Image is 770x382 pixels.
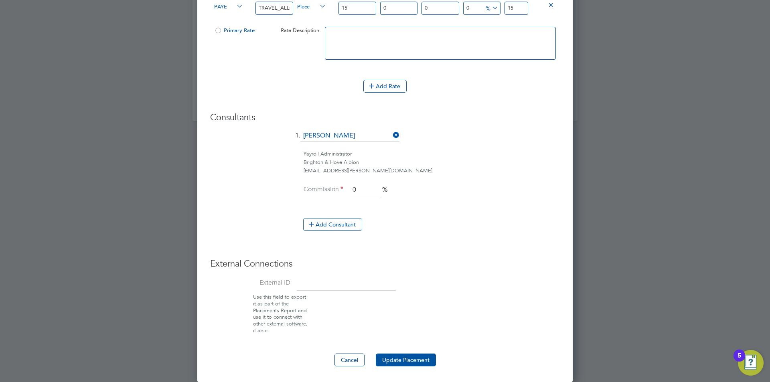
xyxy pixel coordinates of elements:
button: Add Consultant [303,218,362,231]
li: 1. [210,130,560,150]
button: Update Placement [376,354,436,366]
div: 5 [738,356,741,366]
span: Piece [297,2,326,10]
span: Primary Rate [214,27,255,34]
span: PAYE [214,2,243,10]
span: % [483,3,499,12]
h3: Consultants [210,112,560,123]
button: Cancel [334,354,365,366]
div: [EMAIL_ADDRESS][PERSON_NAME][DOMAIN_NAME] [304,167,560,175]
div: Brighton & Hove Albion [304,158,560,167]
span: % [382,186,387,194]
label: Commission [303,185,343,194]
label: External ID [210,279,290,287]
button: Add Rate [363,80,407,93]
span: Use this field to export it as part of the Placements Report and use it to connect with other ext... [253,293,308,334]
button: Open Resource Center, 5 new notifications [738,350,764,376]
div: Payroll Administrator [304,150,560,158]
h3: External Connections [210,258,560,270]
span: Rate Description: [281,27,321,34]
input: Search for... [300,130,399,142]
